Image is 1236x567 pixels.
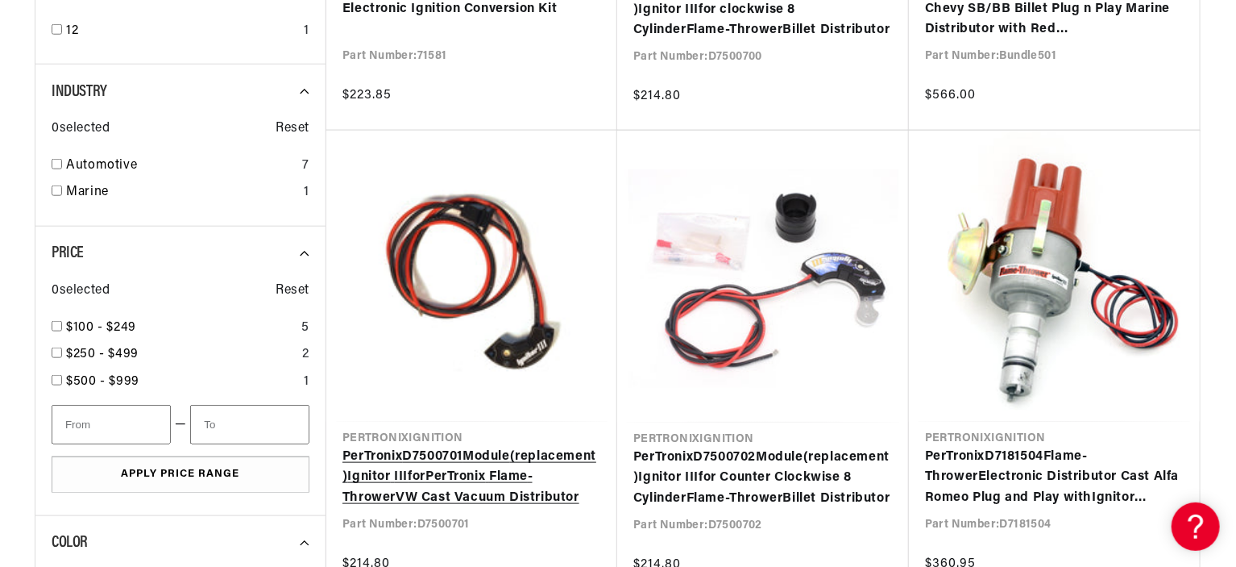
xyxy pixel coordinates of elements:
[276,281,309,302] span: Reset
[342,447,601,509] a: PerTronixD7500701Module(replacement)Ignitor IIIforPerTronix Flame-ThrowerVW Cast Vacuum Distributor
[925,447,1184,509] a: PerTronixD7181504Flame-ThrowerElectronic Distributor Cast Alfa Romeo Plug and Play withIgnitor Va...
[66,156,296,177] a: Automotive
[66,21,297,42] a: 12
[66,348,139,361] span: $250 - $499
[52,119,110,140] span: 0 selected
[301,318,309,339] div: 5
[66,321,136,334] span: $100 - $249
[276,119,309,140] span: Reset
[304,372,309,393] div: 1
[52,535,88,551] span: Color
[302,156,309,177] div: 7
[304,182,309,203] div: 1
[52,457,309,493] button: Apply Price Range
[52,405,171,444] input: From
[66,182,297,203] a: Marine
[633,448,893,510] a: PerTronixD7500702Module(replacement)Ignitor IIIfor Counter Clockwise 8 CylinderFlame-ThrowerBille...
[66,375,139,388] span: $500 - $999
[175,415,187,436] span: —
[190,405,309,444] input: To
[52,245,84,261] span: Price
[304,21,309,42] div: 1
[302,344,309,365] div: 2
[52,281,110,302] span: 0 selected
[52,84,107,100] span: Industry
